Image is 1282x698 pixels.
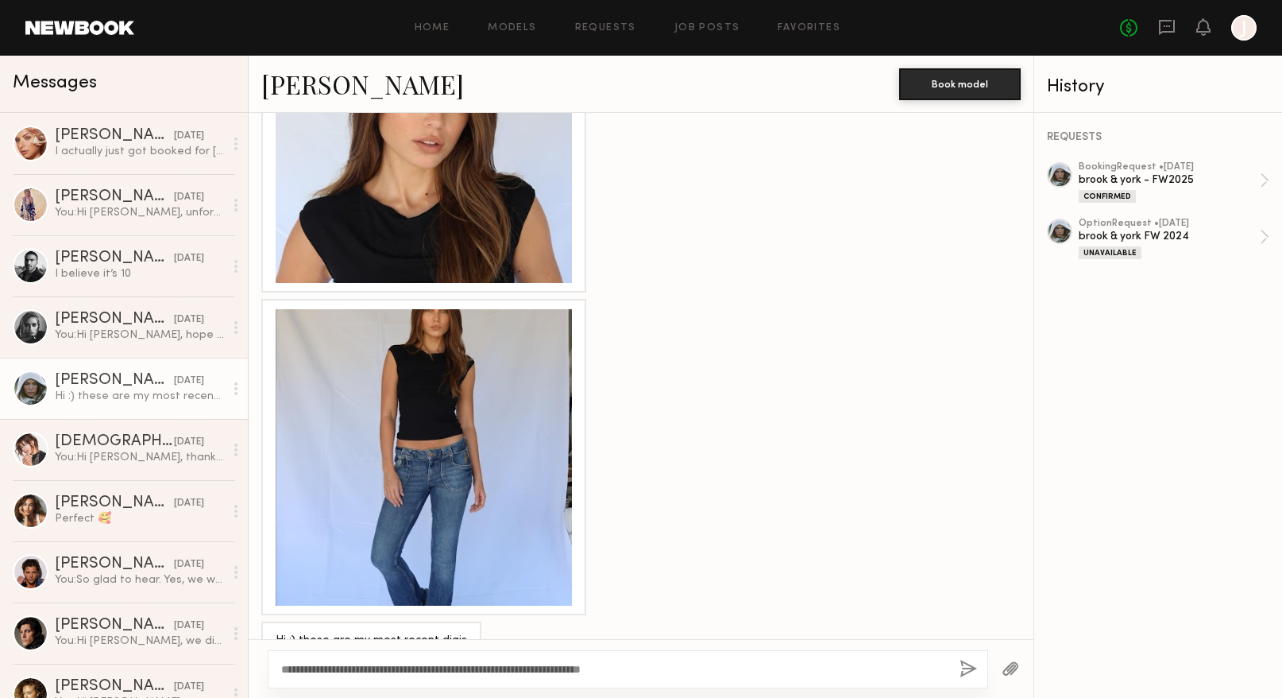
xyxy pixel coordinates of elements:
[13,74,97,92] span: Messages
[1047,132,1269,143] div: REQUESTS
[1079,173,1260,188] div: brook & york - FW2025
[55,328,224,343] div: You: Hi [PERSON_NAME], hope all is well! We are coming back to [GEOGRAPHIC_DATA] to do our winter...
[899,68,1021,100] button: Book model
[55,266,224,281] div: I believe it’s 10
[575,23,636,33] a: Requests
[174,496,204,511] div: [DATE]
[55,389,224,404] div: Hi :) these are my most recent digis
[1047,78,1269,96] div: History
[674,23,740,33] a: Job Posts
[174,129,204,144] div: [DATE]
[55,556,174,572] div: [PERSON_NAME]
[55,572,224,587] div: You: So glad to hear. Yes, we will reimburse for manicure and parking!
[55,679,174,695] div: [PERSON_NAME]
[899,76,1021,90] a: Book model
[488,23,536,33] a: Models
[55,495,174,511] div: [PERSON_NAME]
[55,634,224,649] div: You: Hi [PERSON_NAME], we did have to pivot into a different direction.
[1079,190,1136,203] div: Confirmed
[1231,15,1257,41] a: J
[174,374,204,389] div: [DATE]
[1079,162,1260,173] div: booking Request • [DATE]
[276,632,467,650] div: Hi :) these are my most recent digis
[55,205,224,220] div: You: Hi [PERSON_NAME], unfortunately we are traveling from the [GEOGRAPHIC_DATA] so do not have f...
[55,450,224,465] div: You: Hi [PERSON_NAME], thank you for letting me know! Unfortunately that will not work for what w...
[174,251,204,266] div: [DATE]
[55,144,224,159] div: I actually just got booked for [DATE] through my agency, is there any way for me to shoot another...
[1079,219,1269,259] a: optionRequest •[DATE]brook & york FW 2024Unavailable
[415,23,450,33] a: Home
[55,189,174,205] div: [PERSON_NAME]
[55,511,224,526] div: Perfect 🥰
[174,190,204,205] div: [DATE]
[261,67,464,101] a: [PERSON_NAME]
[55,250,174,266] div: [PERSON_NAME]
[1079,162,1269,203] a: bookingRequest •[DATE]brook & york - FW2025Confirmed
[55,312,174,328] div: [PERSON_NAME]
[174,312,204,328] div: [DATE]
[1079,246,1141,259] div: Unavailable
[55,373,174,389] div: [PERSON_NAME]
[1079,229,1260,244] div: brook & york FW 2024
[55,434,174,450] div: [DEMOGRAPHIC_DATA][PERSON_NAME]
[1079,219,1260,229] div: option Request • [DATE]
[55,618,174,634] div: [PERSON_NAME]
[778,23,840,33] a: Favorites
[174,435,204,450] div: [DATE]
[55,128,174,144] div: [PERSON_NAME]
[174,680,204,695] div: [DATE]
[174,557,204,572] div: [DATE]
[174,619,204,634] div: [DATE]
